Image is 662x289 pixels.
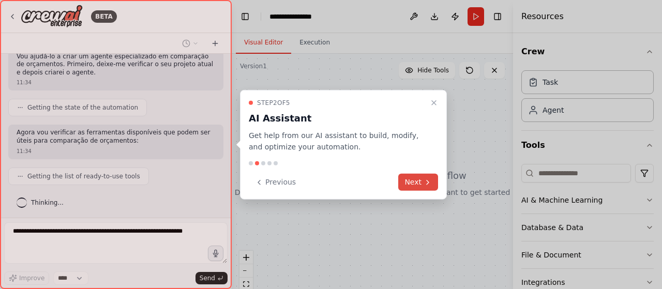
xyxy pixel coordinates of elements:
h3: AI Assistant [249,111,426,125]
p: Get help from our AI assistant to build, modify, and optimize your automation. [249,129,426,153]
button: Hide left sidebar [238,9,252,24]
span: Step 2 of 5 [257,98,290,107]
button: Close walkthrough [428,96,440,109]
button: Next [398,174,438,191]
button: Previous [249,174,302,191]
